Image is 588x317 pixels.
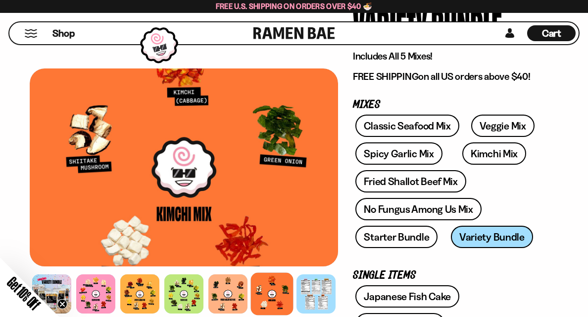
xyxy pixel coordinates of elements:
[355,226,438,248] a: Starter Bundle
[355,142,442,165] a: Spicy Garlic Mix
[355,198,481,220] a: No Fungus Among Us Mix
[216,1,373,11] span: Free U.S. Shipping on Orders over $40 🍜
[57,299,67,309] button: Close teaser
[355,285,459,308] a: Japanese Fish Cake
[542,27,561,39] span: Cart
[353,100,543,110] p: Mixes
[353,271,543,280] p: Single Items
[527,22,576,44] div: Cart
[353,70,418,82] strong: FREE SHIPPING
[24,29,38,38] button: Mobile Menu Trigger
[462,142,526,165] a: Kimchi Mix
[52,27,75,40] span: Shop
[353,50,543,63] p: Includes All 5 Mixes!
[355,115,459,137] a: Classic Seafood Mix
[52,25,75,41] a: Shop
[355,170,466,192] a: Fried Shallot Beef Mix
[353,70,543,83] p: on all US orders above $40!
[471,115,535,137] a: Veggie Mix
[4,274,43,313] span: Get 10% Off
